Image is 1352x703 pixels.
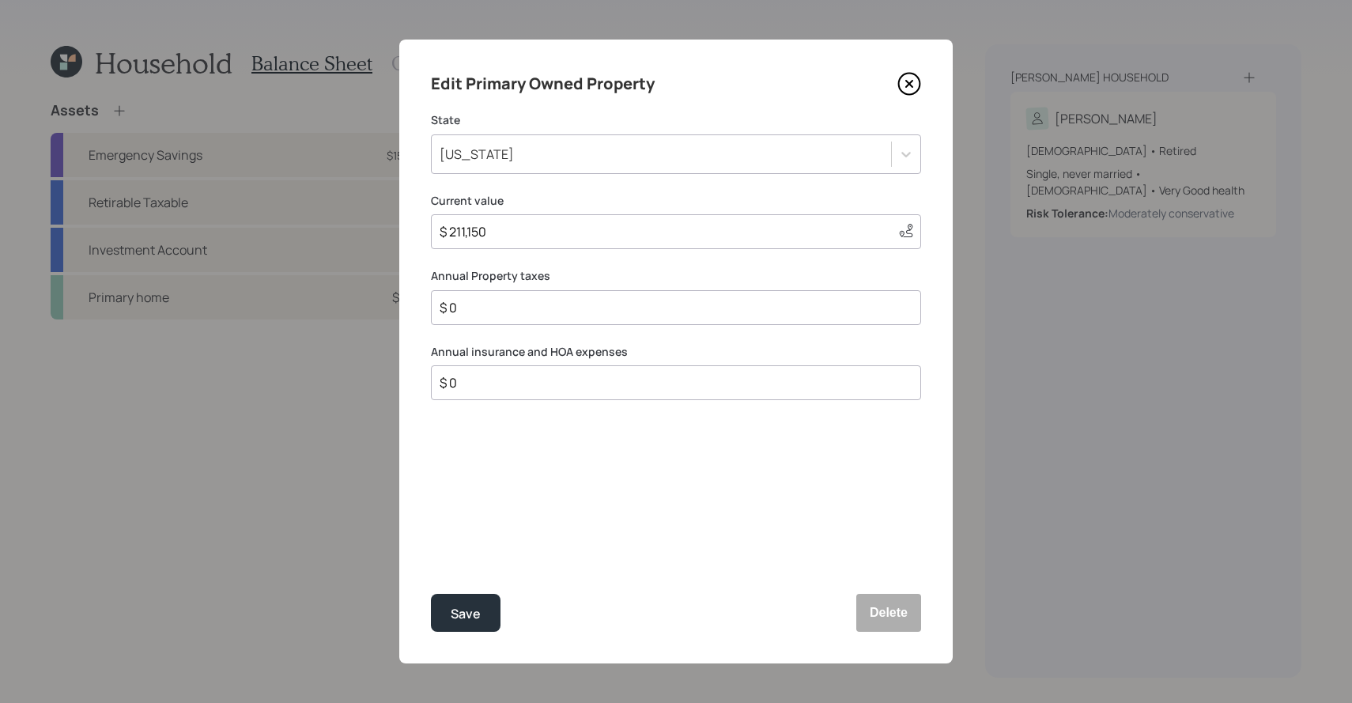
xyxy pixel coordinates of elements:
[856,594,921,632] button: Delete
[431,344,921,360] label: Annual insurance and HOA expenses
[431,112,921,128] label: State
[451,603,481,625] div: Save
[431,193,921,209] label: Current value
[431,594,500,632] button: Save
[440,146,514,163] div: [US_STATE]
[431,268,921,284] label: Annual Property taxes
[431,71,655,96] h4: Edit Primary Owned Property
